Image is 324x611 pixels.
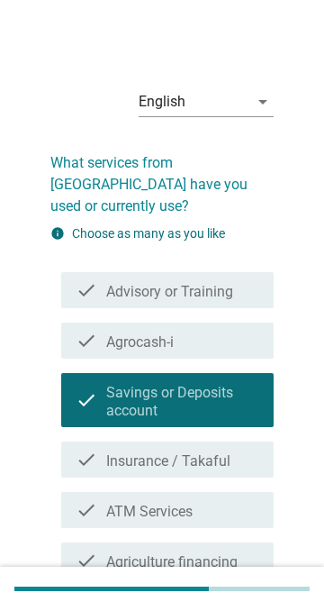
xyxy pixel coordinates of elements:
[106,384,259,420] label: Savings or Deposits account
[72,226,225,241] label: Choose as many as you like
[139,94,185,110] div: English
[106,553,238,571] label: Agriculture financing
[106,452,230,470] label: Insurance / Takaful
[252,91,274,113] i: arrow_drop_down
[50,134,274,217] h2: What services from [GEOGRAPHIC_DATA] have you used or currently use?
[76,279,97,301] i: check
[106,503,193,521] label: ATM Services
[76,330,97,351] i: check
[76,499,97,521] i: check
[76,449,97,470] i: check
[76,550,97,571] i: check
[76,380,97,420] i: check
[106,283,233,301] label: Advisory or Training
[106,333,174,351] label: Agrocash-i
[50,226,65,241] i: info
